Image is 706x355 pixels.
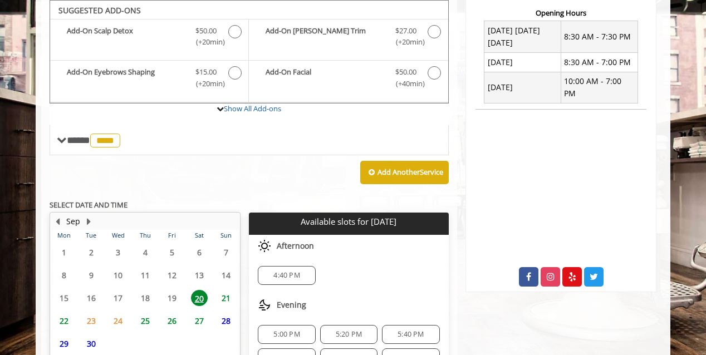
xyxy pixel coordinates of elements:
[67,66,184,90] b: Add-On Eyebrows Shaping
[50,200,128,210] b: SELECT DATE AND TIME
[389,36,422,48] span: (+20min )
[190,78,223,90] span: (+20min )
[84,215,93,228] button: Next Month
[137,313,154,329] span: 25
[484,72,561,103] td: [DATE]
[213,230,240,241] th: Sun
[218,313,234,329] span: 28
[164,313,180,329] span: 26
[110,313,126,329] span: 24
[266,25,384,48] b: Add-On [PERSON_NAME] Trim
[336,330,362,339] span: 5:20 PM
[253,217,444,226] p: Available slots for [DATE]
[159,230,185,241] th: Fri
[218,290,234,306] span: 21
[77,309,104,332] td: Select day23
[277,300,306,309] span: Evening
[159,309,185,332] td: Select day26
[266,66,384,90] b: Add-On Facial
[561,21,638,53] td: 8:30 AM - 7:30 PM
[105,309,131,332] td: Select day24
[51,332,77,355] td: Select day29
[131,230,158,241] th: Thu
[277,241,314,250] span: Afternoon
[258,298,271,312] img: evening slots
[185,287,212,309] td: Select day20
[377,167,443,177] b: Add Another Service
[484,21,561,53] td: [DATE] [DATE] [DATE]
[561,53,638,72] td: 8:30 AM - 7:00 PM
[224,103,281,114] a: Show All Add-ons
[398,330,424,339] span: 5:40 PM
[195,25,217,37] span: $50.00
[185,230,212,241] th: Sat
[56,313,72,329] span: 22
[191,313,208,329] span: 27
[195,66,217,78] span: $15.00
[395,66,416,78] span: $50.00
[273,330,300,339] span: 5:00 PM
[56,25,243,51] label: Add-On Scalp Detox
[258,325,315,344] div: 5:00 PM
[53,215,62,228] button: Previous Month
[67,25,184,48] b: Add-On Scalp Detox
[258,266,315,285] div: 4:40 PM
[83,336,100,352] span: 30
[258,239,271,253] img: afternoon slots
[360,161,449,184] button: Add AnotherService
[131,309,158,332] td: Select day25
[58,5,141,16] b: SUGGESTED ADD-ONS
[190,36,223,48] span: (+20min )
[254,25,442,51] label: Add-On Beard Trim
[51,230,77,241] th: Mon
[77,332,104,355] td: Select day30
[382,325,439,344] div: 5:40 PM
[105,230,131,241] th: Wed
[561,72,638,103] td: 10:00 AM - 7:00 PM
[475,9,646,17] h3: Opening Hours
[273,271,300,280] span: 4:40 PM
[51,309,77,332] td: Select day22
[320,325,377,344] div: 5:20 PM
[77,230,104,241] th: Tue
[83,313,100,329] span: 23
[213,287,240,309] td: Select day21
[213,309,240,332] td: Select day28
[185,309,212,332] td: Select day27
[66,215,80,228] button: Sep
[254,66,442,92] label: Add-On Facial
[389,78,422,90] span: (+40min )
[484,53,561,72] td: [DATE]
[56,336,72,352] span: 29
[191,290,208,306] span: 20
[56,66,243,92] label: Add-On Eyebrows Shaping
[395,25,416,37] span: $27.00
